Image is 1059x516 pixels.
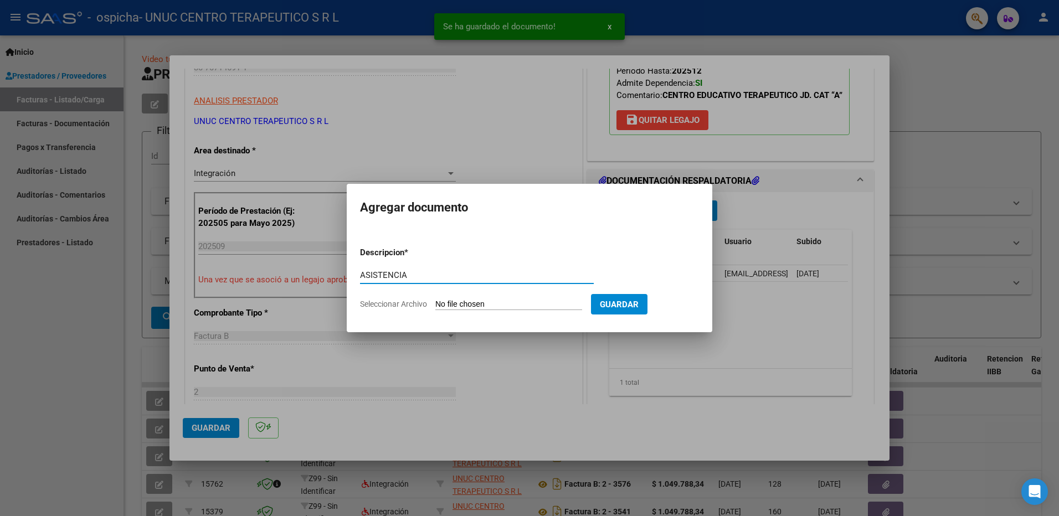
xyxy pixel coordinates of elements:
span: Guardar [600,300,639,309]
p: Descripcion [360,246,462,259]
button: Guardar [591,294,647,314]
span: Seleccionar Archivo [360,300,427,308]
h2: Agregar documento [360,197,699,218]
div: Open Intercom Messenger [1021,478,1048,505]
